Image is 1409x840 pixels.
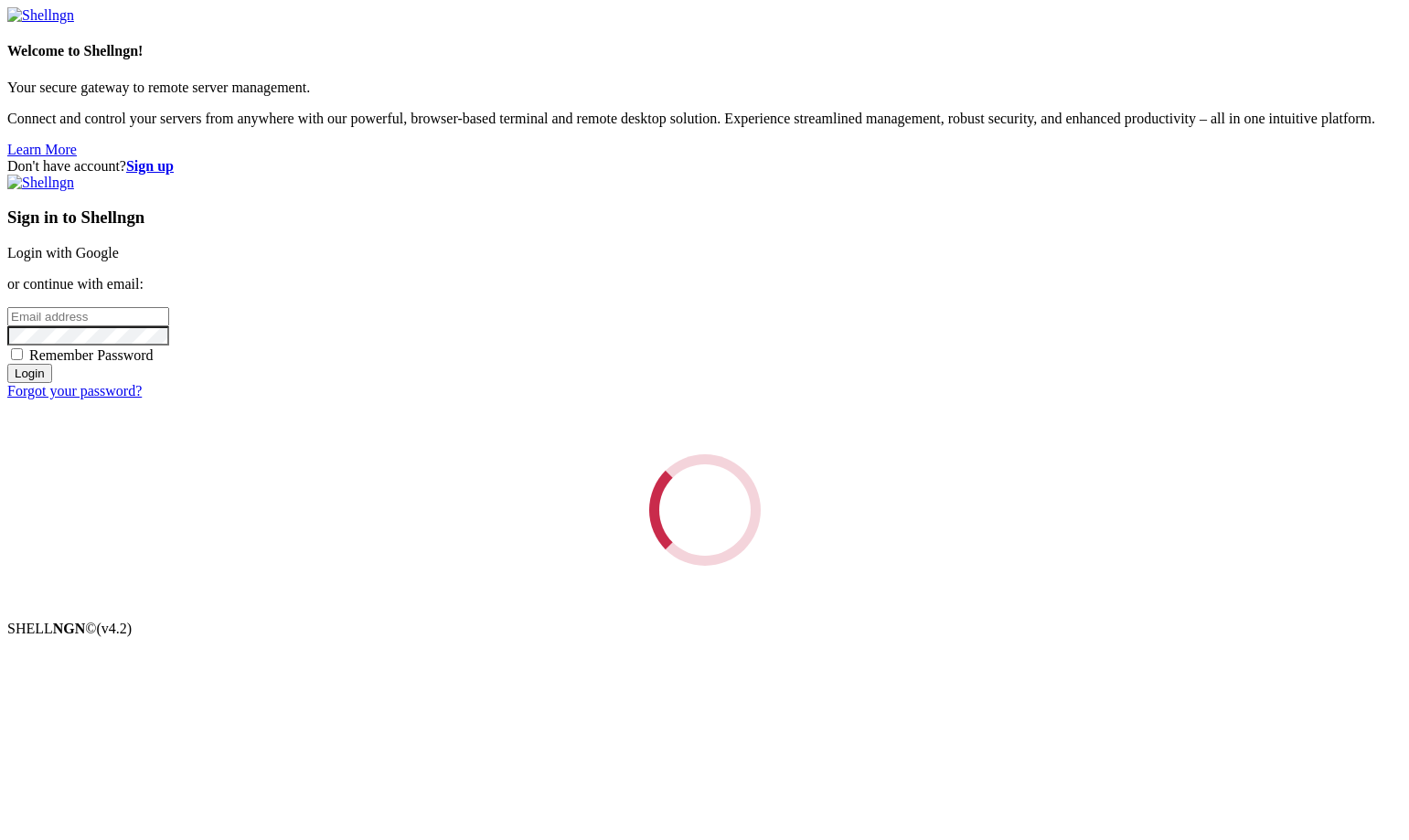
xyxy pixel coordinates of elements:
[11,348,23,360] input: Remember Password
[7,383,142,399] a: Forgot your password?
[97,621,133,636] span: 4.2.0
[7,80,1402,96] p: Your secure gateway to remote server management.
[7,276,1402,292] p: or continue with email:
[7,621,132,636] span: SHELL ©
[7,245,119,261] a: Login with Google
[7,364,52,383] input: Login
[53,621,86,636] b: NGN
[126,158,174,174] a: Sign up
[7,43,1402,59] h4: Welcome to Shellngn!
[7,175,74,191] img: Shellngn
[7,307,169,326] input: Email address
[29,347,154,363] span: Remember Password
[628,434,781,587] div: Loading...
[7,111,1402,127] p: Connect and control your servers from anywhere with our powerful, browser-based terminal and remo...
[7,7,74,24] img: Shellngn
[7,142,77,157] a: Learn More
[7,207,1402,228] h3: Sign in to Shellngn
[7,158,1402,175] div: Don't have account?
